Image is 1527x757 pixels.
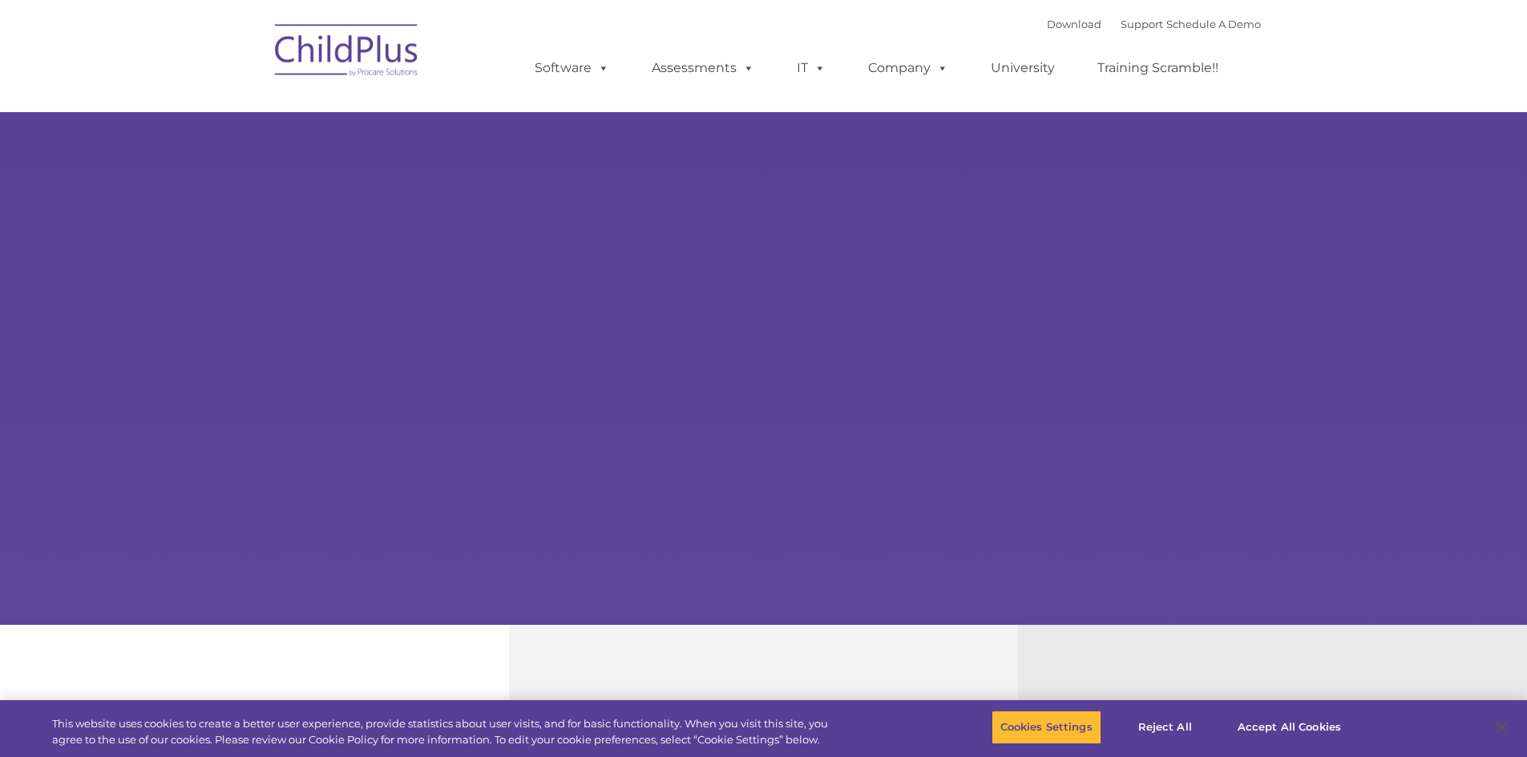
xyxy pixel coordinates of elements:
a: IT [781,52,842,84]
a: Assessments [636,52,770,84]
a: Download [1047,18,1101,30]
button: Cookies Settings [992,711,1101,744]
a: Software [519,52,625,84]
a: Company [852,52,964,84]
img: ChildPlus by Procare Solutions [267,13,427,93]
div: This website uses cookies to create a better user experience, provide statistics about user visit... [52,716,840,747]
button: Close [1484,710,1519,745]
button: Accept All Cookies [1229,711,1350,744]
a: Training Scramble!! [1081,52,1234,84]
a: Schedule A Demo [1166,18,1261,30]
button: Reject All [1115,711,1215,744]
a: University [975,52,1071,84]
a: Support [1121,18,1163,30]
font: | [1047,18,1261,30]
